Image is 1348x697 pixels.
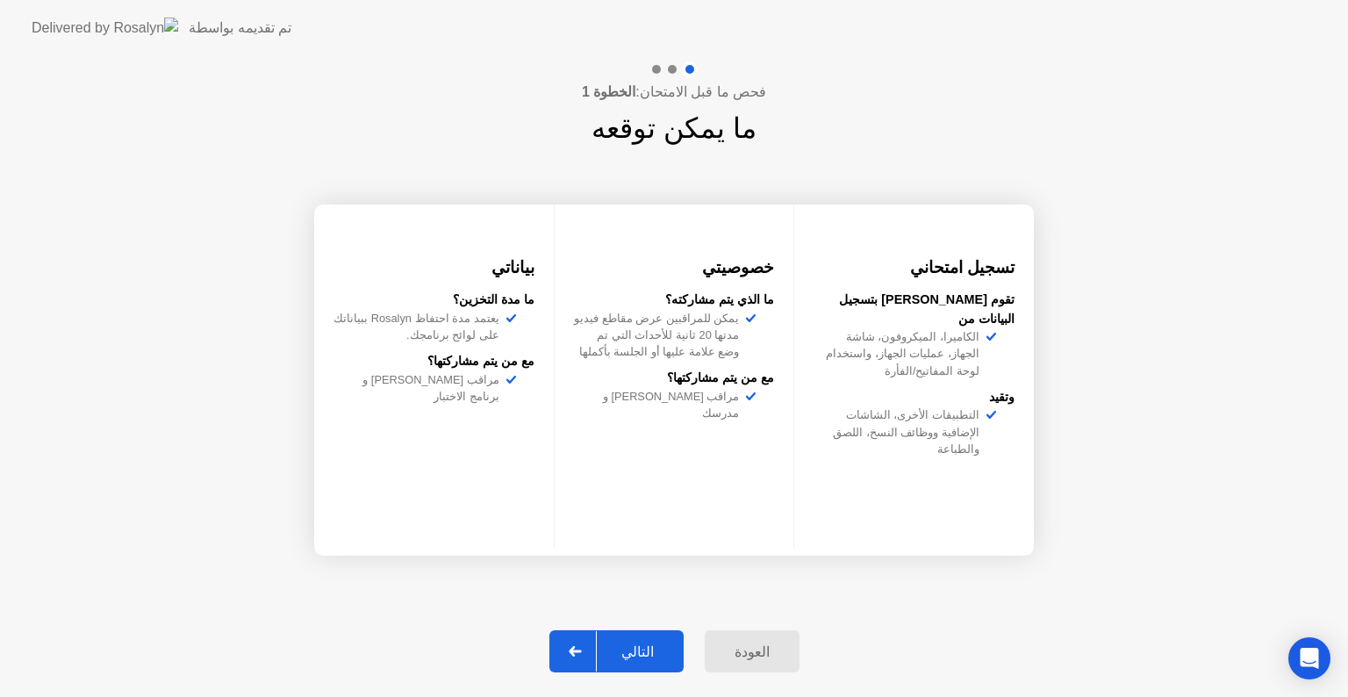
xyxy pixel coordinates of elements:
div: التطبيقات الأخرى، الشاشات الإضافية ووظائف النسخ، اللصق والطباعة [814,406,986,457]
div: وتقيد [814,388,1015,407]
div: تم تقديمه بواسطة [189,18,291,39]
div: Open Intercom Messenger [1288,637,1330,679]
div: مراقب [PERSON_NAME] و برنامج الاختبار [333,371,506,405]
button: التالي [549,630,684,672]
div: العودة [710,643,794,660]
div: مع من يتم مشاركتها؟ [574,369,775,388]
img: Delivered by Rosalyn [32,18,178,38]
div: مع من يتم مشاركتها؟ [333,352,534,371]
b: الخطوة 1 [582,84,635,99]
div: يعتمد مدة احتفاظ Rosalyn ببياناتك على لوائح برنامجك. [333,310,506,343]
div: تقوم [PERSON_NAME] بتسجيل البيانات من [814,291,1015,328]
div: التالي [597,643,678,660]
div: ما مدة التخزين؟ [333,291,534,310]
div: مراقب [PERSON_NAME] و مدرسك [574,388,747,421]
div: الكاميرا، الميكروفون، شاشة الجهاز، عمليات الجهاز، واستخدام لوحة المفاتيح/الفأرة [814,328,986,379]
h3: بياناتي [333,255,534,280]
div: يمكن للمراقبين عرض مقاطع فيديو مدتها 20 ثانية للأحداث التي تم وضع علامة عليها أو الجلسة بأكملها [574,310,747,361]
h3: تسجيل امتحاني [814,255,1015,280]
h3: خصوصيتي [574,255,775,280]
h4: فحص ما قبل الامتحان: [582,82,766,103]
button: العودة [705,630,799,672]
h1: ما يمكن توقعه [592,107,756,149]
div: ما الذي يتم مشاركته؟ [574,291,775,310]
